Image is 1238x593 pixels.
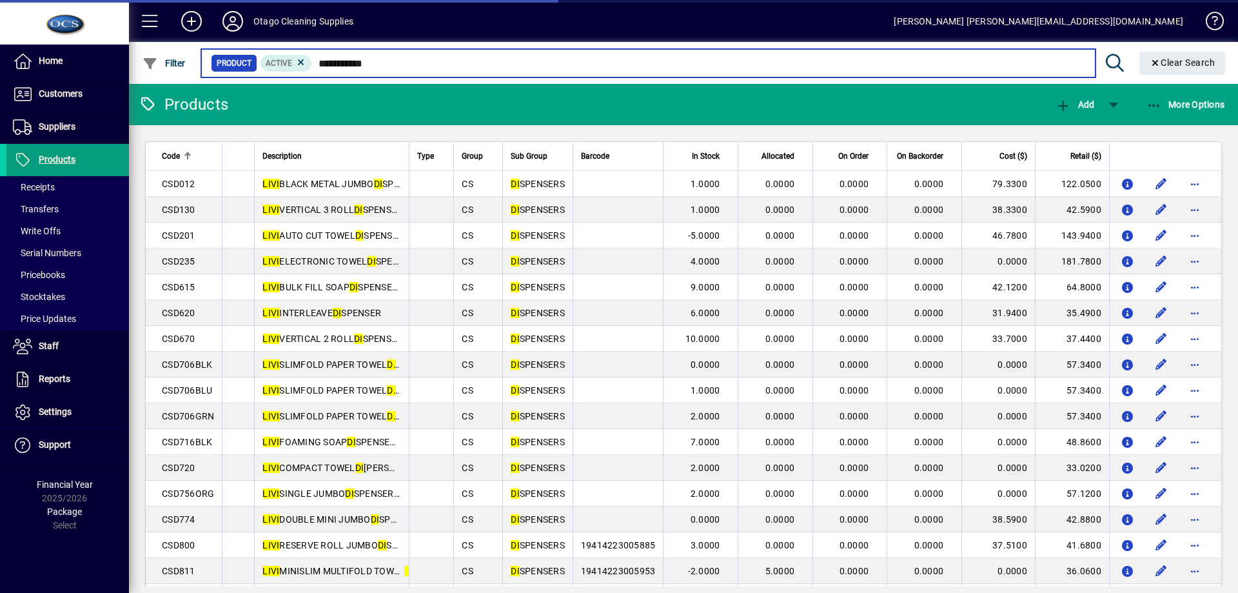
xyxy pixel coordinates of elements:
[1196,3,1222,45] a: Knowledge Base
[1035,352,1109,377] td: 57.3400
[262,514,419,525] span: DOUBLE MINI JUMBO SPENSER
[387,411,396,421] em: DI
[691,437,720,447] span: 7.0000
[765,385,795,396] span: 0.0000
[895,149,955,163] div: On Backorder
[260,55,312,72] mat-chip: Activation Status: Active
[1146,99,1225,110] span: More Options
[840,385,869,396] span: 0.0000
[217,57,251,70] span: Product
[462,308,473,318] span: CS
[511,437,565,447] span: SPENSERS
[961,326,1035,352] td: 33.7000
[162,334,195,344] span: CSD670
[462,385,473,396] span: CS
[354,205,363,215] em: DI
[262,385,465,396] span: SLIMFOLD PAPER TOWEL SPENSER - BLUE
[691,385,720,396] span: 1.0000
[1035,455,1109,481] td: 33.0200
[1035,403,1109,429] td: 57.3400
[1151,457,1172,478] button: Edit
[840,411,869,421] span: 0.0000
[262,308,279,318] em: LIVI
[354,334,363,344] em: DI
[691,205,720,215] span: 1.0000
[262,179,422,189] span: BLACK METAL JUMBO SPENSER
[511,149,547,163] span: Sub Group
[6,264,129,286] a: Pricebooks
[13,182,55,192] span: Receipts
[355,230,364,241] em: DI
[511,256,520,266] em: DI
[511,514,565,525] span: SPENSERS
[462,463,473,473] span: CS
[162,308,195,318] span: CSD620
[162,359,212,370] span: CSD706BLK
[162,411,214,421] span: CSD706GRN
[1035,326,1109,352] td: 37.4400
[1184,174,1205,194] button: More options
[840,359,869,370] span: 0.0000
[462,437,473,447] span: CS
[13,292,65,302] span: Stocktakes
[840,282,869,292] span: 0.0000
[511,411,565,421] span: SPENSERS
[840,230,869,241] span: 0.0000
[761,149,794,163] span: Allocated
[462,359,473,370] span: CS
[162,437,212,447] span: CSD716BLK
[1143,93,1228,116] button: More Options
[914,359,944,370] span: 0.0000
[511,308,520,318] em: DI
[262,230,434,241] span: AUTO CUT TOWEL SPENSER (3451)
[462,282,473,292] span: CS
[688,230,720,241] span: -5.0000
[1184,406,1205,427] button: More options
[1139,52,1226,75] button: Clear
[914,488,944,499] span: 0.0000
[840,205,869,215] span: 0.0000
[262,230,279,241] em: LIVI
[262,411,279,421] em: LIVI
[162,385,212,396] span: CSD706BLU
[961,429,1035,455] td: 0.0000
[765,437,795,447] span: 0.0000
[840,463,869,473] span: 0.0000
[1184,328,1205,349] button: More options
[1184,483,1205,504] button: More options
[581,149,656,163] div: Barcode
[765,411,795,421] span: 0.0000
[765,334,795,344] span: 0.0000
[765,256,795,266] span: 0.0000
[691,488,720,499] span: 2.0000
[961,274,1035,300] td: 42.1200
[1184,380,1205,401] button: More options
[1151,174,1172,194] button: Edit
[262,411,467,421] span: SLIMFOLD PAPER TOWEL [PERSON_NAME]
[162,256,195,266] span: CSD235
[914,308,944,318] span: 0.0000
[961,197,1035,223] td: 38.3300
[345,488,354,499] em: DI
[212,10,253,33] button: Profile
[511,385,565,396] span: SPENSERS
[1151,354,1172,375] button: Edit
[1151,561,1172,581] button: Edit
[6,286,129,308] a: Stocktakes
[961,455,1035,481] td: 0.0000
[39,407,72,417] span: Settings
[821,149,880,163] div: On Order
[262,205,402,215] span: VERTICAL 3 ROLL SPENSER
[840,308,869,318] span: 0.0000
[1035,377,1109,403] td: 57.3400
[765,179,795,189] span: 0.0000
[1151,251,1172,272] button: Edit
[961,532,1035,558] td: 37.5100
[746,149,806,163] div: Allocated
[961,352,1035,377] td: 0.0000
[162,488,214,499] span: CSD756ORG
[511,359,565,370] span: SPENSERS
[914,437,944,447] span: 0.0000
[266,59,292,68] span: Active
[6,220,129,242] a: Write Offs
